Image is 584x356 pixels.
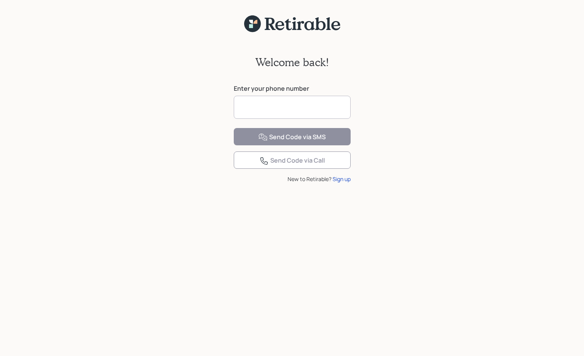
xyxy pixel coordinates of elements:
div: New to Retirable? [234,175,351,183]
button: Send Code via SMS [234,128,351,145]
div: Sign up [333,175,351,183]
div: Send Code via Call [260,156,325,165]
h2: Welcome back! [255,56,329,69]
label: Enter your phone number [234,84,351,93]
div: Send Code via SMS [258,133,326,142]
button: Send Code via Call [234,151,351,169]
